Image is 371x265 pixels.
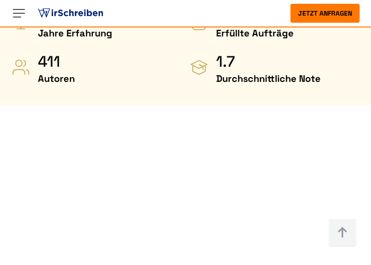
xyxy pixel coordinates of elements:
[11,58,30,77] img: Autoren
[328,219,357,247] img: button top
[38,26,112,41] span: Jahre Erfahrung
[216,26,294,41] span: Erfüllte Aufträge
[11,6,27,21] img: Menu open
[216,71,321,86] span: Durchschnittliche Note
[216,52,321,71] strong: 1.7
[38,71,75,86] span: Autoren
[38,52,75,71] strong: 411
[36,6,105,20] img: logo ghostwriter-österreich
[290,4,360,23] button: Jetzt anfragen
[190,58,208,77] img: Durchschnittliche Note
